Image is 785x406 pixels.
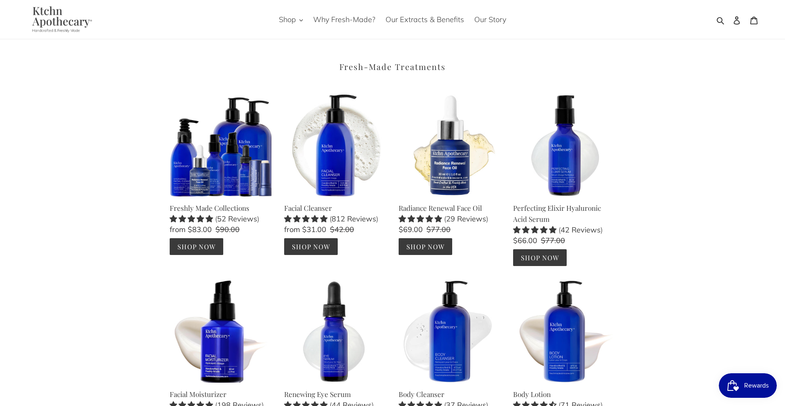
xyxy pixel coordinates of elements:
span: Our Extracts & Benefits [386,15,464,25]
span: Shop [279,15,296,25]
a: Our Extracts & Benefits [381,13,468,26]
h2: Fresh-Made Treatments [170,62,615,72]
a: Our Story [470,13,510,26]
img: Ktchn Apothecary [22,6,98,33]
iframe: Button to open loyalty program pop-up [719,373,777,398]
span: Our Story [474,15,506,25]
span: Why Fresh-Made? [313,15,375,25]
a: Why Fresh-Made? [309,13,379,26]
button: Shop [275,13,307,26]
